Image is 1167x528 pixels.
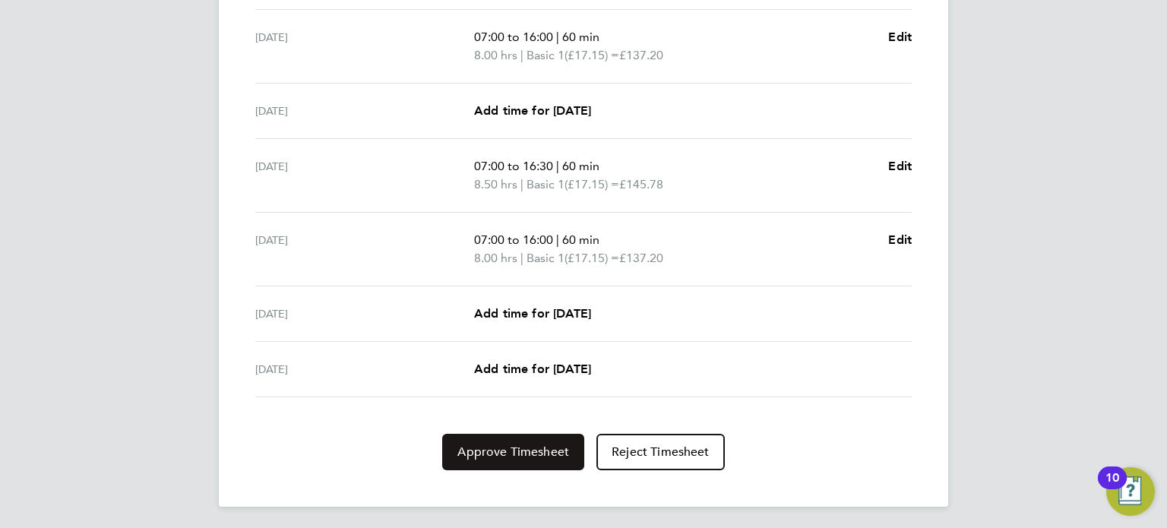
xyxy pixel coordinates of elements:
[562,232,599,247] span: 60 min
[556,159,559,173] span: |
[527,175,565,194] span: Basic 1
[1105,478,1119,498] div: 10
[1106,467,1155,516] button: Open Resource Center, 10 new notifications
[474,30,553,44] span: 07:00 to 16:00
[556,30,559,44] span: |
[565,251,619,265] span: (£17.15) =
[474,305,591,323] a: Add time for [DATE]
[255,157,474,194] div: [DATE]
[888,30,912,44] span: Edit
[255,360,474,378] div: [DATE]
[596,434,725,470] button: Reject Timesheet
[562,30,599,44] span: 60 min
[474,251,517,265] span: 8.00 hrs
[474,232,553,247] span: 07:00 to 16:00
[888,159,912,173] span: Edit
[527,249,565,267] span: Basic 1
[255,102,474,120] div: [DATE]
[888,28,912,46] a: Edit
[619,177,663,191] span: £145.78
[442,434,584,470] button: Approve Timesheet
[474,103,591,118] span: Add time for [DATE]
[888,157,912,175] a: Edit
[255,305,474,323] div: [DATE]
[255,231,474,267] div: [DATE]
[474,306,591,321] span: Add time for [DATE]
[520,251,523,265] span: |
[255,28,474,65] div: [DATE]
[474,362,591,376] span: Add time for [DATE]
[474,360,591,378] a: Add time for [DATE]
[565,48,619,62] span: (£17.15) =
[474,159,553,173] span: 07:00 to 16:30
[474,48,517,62] span: 8.00 hrs
[619,48,663,62] span: £137.20
[556,232,559,247] span: |
[888,231,912,249] a: Edit
[520,177,523,191] span: |
[888,232,912,247] span: Edit
[565,177,619,191] span: (£17.15) =
[527,46,565,65] span: Basic 1
[457,444,569,460] span: Approve Timesheet
[562,159,599,173] span: 60 min
[619,251,663,265] span: £137.20
[474,102,591,120] a: Add time for [DATE]
[474,177,517,191] span: 8.50 hrs
[612,444,710,460] span: Reject Timesheet
[520,48,523,62] span: |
